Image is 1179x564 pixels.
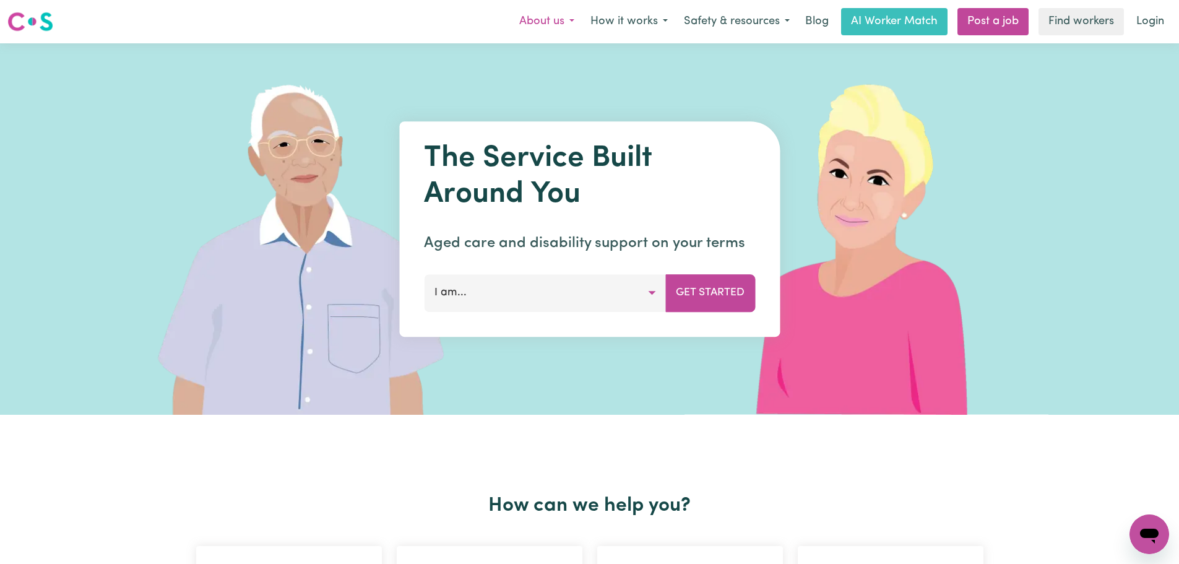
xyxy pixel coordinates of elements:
button: I am... [424,274,666,311]
button: Safety & resources [676,9,798,35]
a: Login [1129,8,1172,35]
p: Aged care and disability support on your terms [424,232,755,254]
h2: How can we help you? [189,494,991,518]
h1: The Service Built Around You [424,141,755,212]
a: Careseekers logo [7,7,53,36]
img: Careseekers logo [7,11,53,33]
a: Blog [798,8,836,35]
iframe: Button to launch messaging window [1129,514,1169,554]
button: How it works [582,9,676,35]
button: About us [511,9,582,35]
button: Get Started [665,274,755,311]
a: AI Worker Match [841,8,948,35]
a: Find workers [1039,8,1124,35]
a: Post a job [957,8,1029,35]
